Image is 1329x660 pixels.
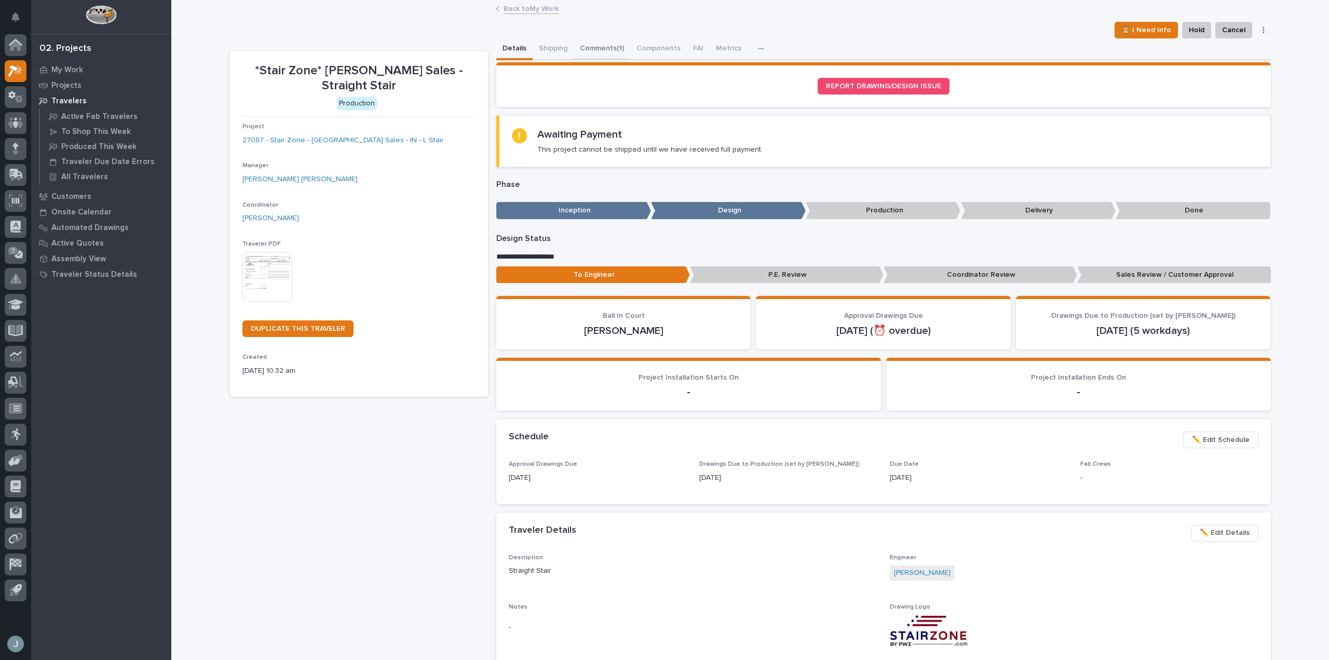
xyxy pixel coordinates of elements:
[537,128,622,141] h2: Awaiting Payment
[496,38,533,60] button: Details
[826,83,941,90] span: REPORT DRAWING/DESIGN ISSUE
[806,202,960,219] p: Production
[61,172,108,182] p: All Travelers
[1215,22,1252,38] button: Cancel
[603,312,645,319] span: Ball In Court
[39,43,91,55] div: 02. Projects
[574,38,630,60] button: Comments (1)
[509,386,869,398] p: -
[509,604,527,610] span: Notes
[13,12,26,29] div: Notifications
[242,135,444,146] a: 27087 - Stair Zone - [GEOGRAPHIC_DATA] Sales - IN - L Stair
[51,81,82,90] p: Projects
[5,633,26,655] button: users-avatar
[890,615,968,646] img: 4BWPiuK-kh6wcW5Kr5eMGn2vrBrjb-xzJL6LNe0ahkw
[61,142,137,152] p: Produced This Week
[509,325,739,337] p: [PERSON_NAME]
[51,97,87,106] p: Travelers
[31,188,171,204] a: Customers
[1115,22,1178,38] button: ⏳ I Need Info
[31,220,171,235] a: Automated Drawings
[496,266,690,284] p: To Engineer
[768,325,998,337] p: [DATE] (⏰ overdue)
[242,354,267,360] span: Created
[710,38,748,60] button: Metrics
[1080,473,1258,483] p: -
[1051,312,1236,319] span: Drawings Due to Production (set by [PERSON_NAME])
[1192,434,1250,446] span: ✏️ Edit Schedule
[31,93,171,109] a: Travelers
[1028,325,1258,337] p: [DATE] (5 workdays)
[51,192,91,201] p: Customers
[509,555,543,561] span: Description
[51,270,137,279] p: Traveler Status Details
[1121,24,1171,36] span: ⏳ I Need Info
[61,112,138,122] p: Active Fab Travelers
[496,234,1271,244] p: Design Status
[509,525,576,536] h2: Traveler Details
[699,461,860,467] span: Drawings Due to Production (set by [PERSON_NAME])
[651,202,806,219] p: Design
[40,154,171,169] a: Traveler Due Date Errors
[242,124,264,130] span: Project
[51,239,104,248] p: Active Quotes
[1189,24,1204,36] span: Hold
[1200,527,1250,539] span: ✏️ Edit Details
[51,65,83,75] p: My Work
[242,213,299,224] a: [PERSON_NAME]
[894,568,951,578] a: [PERSON_NAME]
[890,555,916,561] span: Engineer
[61,127,131,137] p: To Shop This Week
[5,6,26,28] button: Notifications
[40,109,171,124] a: Active Fab Travelers
[687,38,710,60] button: FAI
[509,565,877,576] p: Straight Stair
[890,604,930,610] span: Drawing Logo
[1191,525,1258,542] button: ✏️ Edit Details
[31,251,171,266] a: Assembly View
[509,473,687,483] p: [DATE]
[31,77,171,93] a: Projects
[884,266,1077,284] p: Coordinator Review
[504,2,559,14] a: Back toMy Work
[31,204,171,220] a: Onsite Calendar
[630,38,687,60] button: Components
[61,157,155,167] p: Traveler Due Date Errors
[690,266,884,284] p: P.E. Review
[242,366,476,376] p: [DATE] 10:32 am
[496,202,651,219] p: Inception
[31,266,171,282] a: Traveler Status Details
[961,202,1116,219] p: Delivery
[242,241,281,247] span: Traveler PDF
[242,320,354,337] a: DUPLICATE THIS TRAVELER
[818,78,950,95] a: REPORT DRAWING/DESIGN ISSUE
[86,5,116,24] img: Workspace Logo
[1031,374,1126,381] span: Project Installation Ends On
[242,202,278,208] span: Coordinator
[639,374,739,381] span: Project Installation Starts On
[1116,202,1270,219] p: Done
[51,223,129,233] p: Automated Drawings
[242,163,268,169] span: Manager
[242,174,358,185] a: [PERSON_NAME] [PERSON_NAME]
[51,208,112,217] p: Onsite Calendar
[496,180,1271,190] p: Phase
[1077,266,1271,284] p: Sales Review / Customer Approval
[844,312,923,319] span: Approval Drawings Due
[40,169,171,184] a: All Travelers
[899,386,1258,398] p: -
[509,432,549,443] h2: Schedule
[1183,432,1258,448] button: ✏️ Edit Schedule
[31,235,171,251] a: Active Quotes
[251,325,345,332] span: DUPLICATE THIS TRAVELER
[890,473,1068,483] p: [DATE]
[1222,24,1245,36] span: Cancel
[337,97,377,110] div: Production
[31,62,171,77] a: My Work
[699,473,877,483] p: [DATE]
[242,63,476,93] p: *Stair Zone* [PERSON_NAME] Sales - Straight Stair
[509,461,577,467] span: Approval Drawings Due
[509,622,877,633] p: -
[533,38,574,60] button: Shipping
[1080,461,1111,467] span: Fab Crews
